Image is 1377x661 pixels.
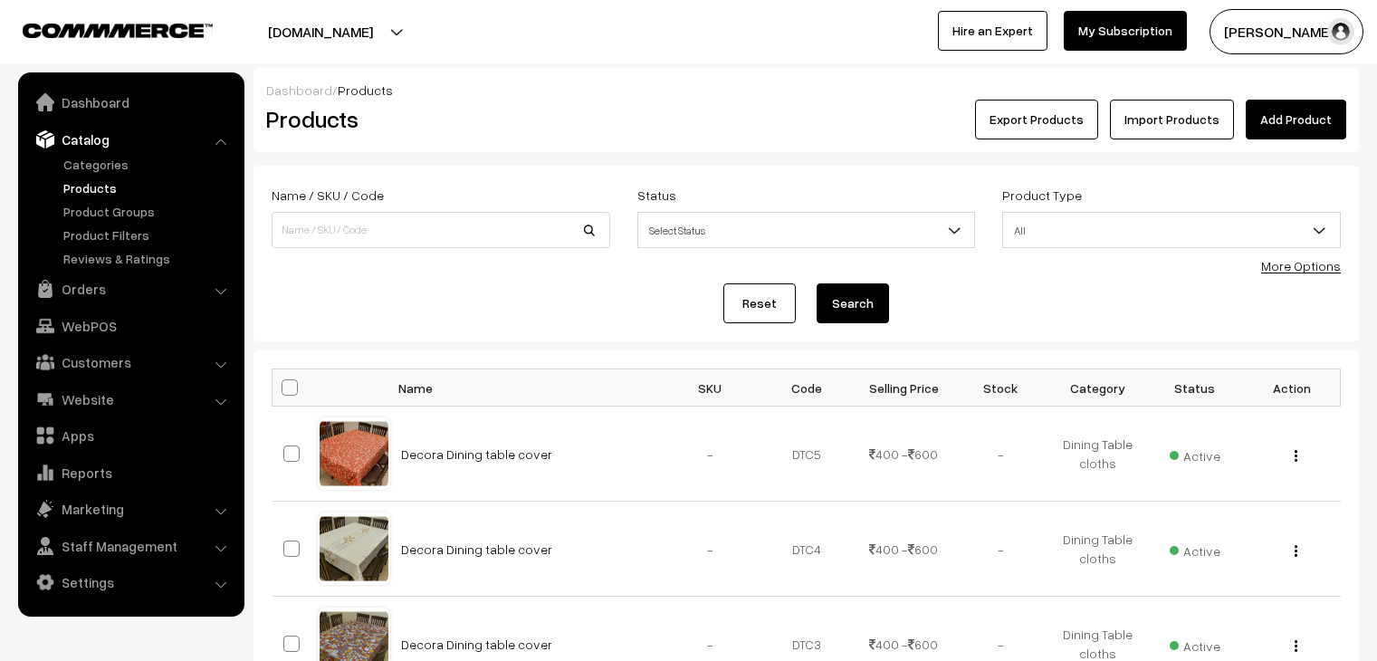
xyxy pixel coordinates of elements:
[662,407,759,502] td: -
[975,100,1098,139] button: Export Products
[401,637,552,652] a: Decora Dining table cover
[938,11,1047,51] a: Hire an Expert
[59,178,238,197] a: Products
[23,456,238,489] a: Reports
[759,502,856,597] td: DTC4
[23,530,238,562] a: Staff Management
[1295,640,1297,652] img: Menu
[723,283,796,323] a: Reset
[23,86,238,119] a: Dashboard
[1295,545,1297,557] img: Menu
[1327,18,1354,45] img: user
[23,123,238,156] a: Catalog
[1210,9,1363,54] button: [PERSON_NAME]…
[23,566,238,599] a: Settings
[1049,369,1146,407] th: Category
[856,502,952,597] td: 400 - 600
[59,249,238,268] a: Reviews & Ratings
[272,186,384,205] label: Name / SKU / Code
[662,369,759,407] th: SKU
[1002,212,1341,248] span: All
[401,446,552,462] a: Decora Dining table cover
[23,419,238,452] a: Apps
[759,369,856,407] th: Code
[23,24,213,37] img: COMMMERCE
[390,369,662,407] th: Name
[1110,100,1234,139] a: Import Products
[23,346,238,378] a: Customers
[952,407,1049,502] td: -
[637,212,976,248] span: Select Status
[1170,442,1220,465] span: Active
[1243,369,1340,407] th: Action
[266,105,608,133] h2: Products
[759,407,856,502] td: DTC5
[1064,11,1187,51] a: My Subscription
[59,225,238,244] a: Product Filters
[1295,450,1297,462] img: Menu
[59,202,238,221] a: Product Groups
[1261,258,1341,273] a: More Options
[1146,369,1243,407] th: Status
[23,383,238,416] a: Website
[59,155,238,174] a: Categories
[1246,100,1346,139] a: Add Product
[1003,215,1340,246] span: All
[952,369,1049,407] th: Stock
[401,541,552,557] a: Decora Dining table cover
[856,407,952,502] td: 400 - 600
[23,493,238,525] a: Marketing
[1049,407,1146,502] td: Dining Table cloths
[23,273,238,305] a: Orders
[1002,186,1082,205] label: Product Type
[272,212,610,248] input: Name / SKU / Code
[1170,537,1220,560] span: Active
[338,82,393,98] span: Products
[266,82,332,98] a: Dashboard
[1049,502,1146,597] td: Dining Table cloths
[23,18,181,40] a: COMMMERCE
[662,502,759,597] td: -
[23,310,238,342] a: WebPOS
[205,9,436,54] button: [DOMAIN_NAME]
[638,215,975,246] span: Select Status
[952,502,1049,597] td: -
[1170,632,1220,656] span: Active
[817,283,889,323] button: Search
[856,369,952,407] th: Selling Price
[637,186,676,205] label: Status
[266,81,1346,100] div: /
